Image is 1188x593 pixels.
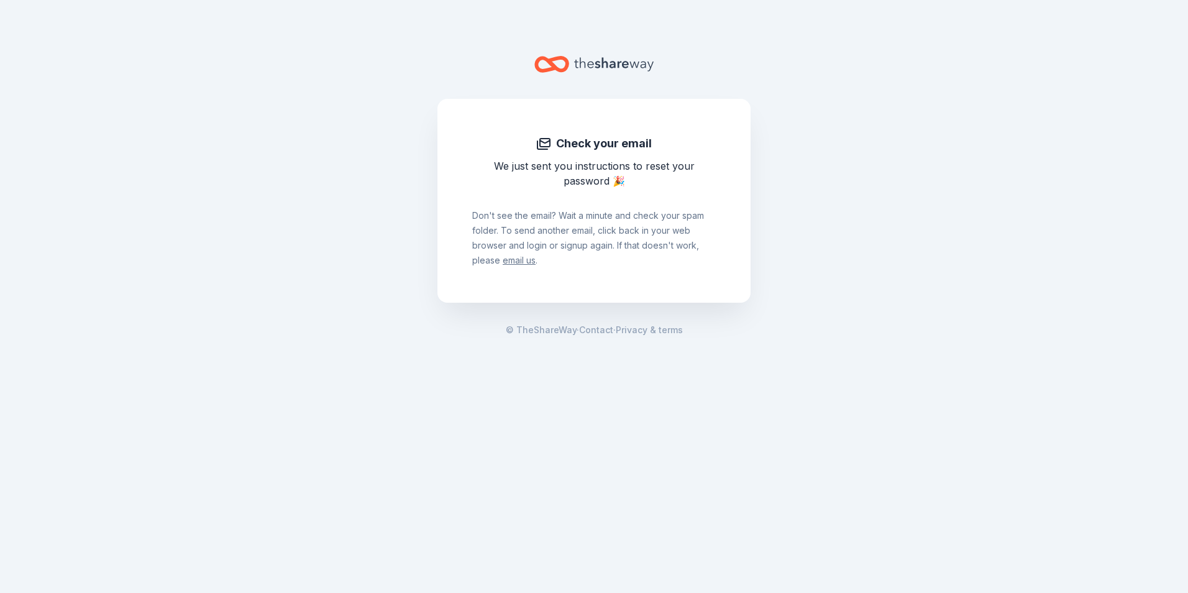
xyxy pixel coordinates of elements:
a: Privacy & terms [616,323,683,338]
div: Check your email [472,134,716,154]
div: Don ' t see the email? Wait a minute and check your spam folder. To send another email, click bac... [472,188,716,268]
a: Home [534,50,654,79]
a: email us [503,255,536,265]
a: Contact [579,323,613,338]
span: © TheShareWay [506,324,577,335]
span: · · [506,323,683,338]
div: We just sent you instructions to reset your password 🎉 [472,159,716,188]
